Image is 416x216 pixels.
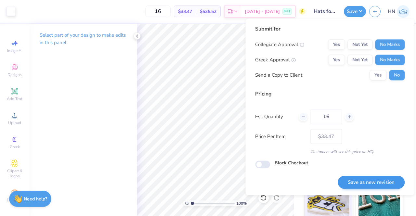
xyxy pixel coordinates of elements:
label: Price Per Item [255,133,305,140]
span: FREE [284,9,291,14]
span: HN [388,8,395,15]
span: [DATE] - [DATE] [245,8,280,15]
span: $33.47 [178,8,192,15]
div: Customers will see this price on HQ. [255,149,405,155]
p: Select part of your design to make edits in this panel [40,32,127,46]
div: Collegiate Approval [255,41,304,48]
div: Pricing [255,90,405,98]
span: Upload [8,120,21,125]
span: Image AI [7,48,22,53]
button: No Marks [375,39,405,50]
button: Yes [370,70,386,80]
button: Save [344,6,366,17]
button: Save as new revision [338,176,405,189]
button: Not Yet [347,55,372,65]
input: – – [145,6,171,17]
button: Yes [328,55,345,65]
input: – – [310,109,342,124]
label: Est. Quantity [255,113,294,121]
button: Yes [328,39,345,50]
button: Not Yet [347,39,372,50]
div: Greek Approval [255,56,296,64]
img: Huda Nadeem [397,5,409,18]
div: Send a Copy to Client [255,71,302,79]
span: Greek [10,144,20,149]
span: $535.52 [200,8,216,15]
button: No Marks [375,55,405,65]
span: 100 % [236,200,247,206]
span: Add Text [7,96,22,101]
span: Decorate [7,197,22,203]
button: No [389,70,405,80]
a: HN [388,5,409,18]
strong: Need help? [24,196,47,202]
span: Designs [7,72,22,77]
span: Clipart & logos [3,168,26,179]
label: Block Checkout [275,159,308,166]
div: Submit for [255,25,405,33]
input: Untitled Design [309,5,341,18]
